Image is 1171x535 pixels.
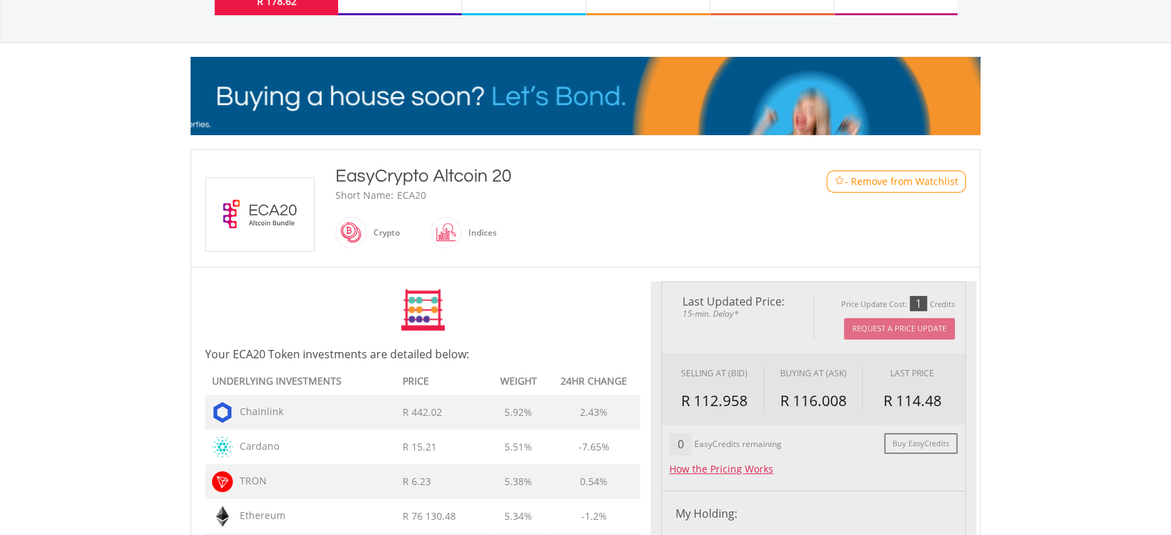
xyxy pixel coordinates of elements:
[403,475,431,488] span: R 6.23
[367,216,400,249] div: Crypto
[547,464,640,499] td: 0.54%
[845,175,958,188] span: - Remove from Watchlist
[212,471,233,492] img: TOKEN.TRX.png
[834,176,845,186] img: Watchlist
[547,369,640,395] th: 24HR CHANGE
[403,440,437,453] span: R 15.21
[547,499,640,534] td: -1.2%
[403,509,456,523] span: R 76 130.48
[489,464,547,499] td: 5.38%
[335,188,394,202] div: Short Name:
[233,405,283,418] span: Chainlink
[233,439,279,453] span: Cardano
[489,369,547,395] th: WEIGHT
[212,506,233,527] img: TOKEN.ETH.png
[212,437,233,457] img: TOKEN.ADA.png
[233,474,267,487] span: TRON
[396,369,489,395] th: PRICE
[205,369,396,395] th: UNDERLYING INVESTMENTS
[403,405,442,419] span: R 442.02
[397,188,426,202] div: ECA20
[191,57,980,135] img: EasyMortage Promotion Banner
[461,216,497,249] div: Indices
[547,430,640,464] td: -7.65%
[205,346,640,362] h4: Your ECA20 Token investments are detailed below:
[547,395,640,430] td: 2.43%
[208,178,312,251] img: ECA20.EC.ECA20.png
[233,509,285,522] span: Ethereum
[489,430,547,464] td: 5.51%
[335,164,771,188] div: EasyCrypto Altcoin 20
[827,170,966,193] button: Watchlist - Remove from Watchlist
[489,395,547,430] td: 5.92%
[489,499,547,534] td: 5.34%
[212,402,233,423] img: TOKEN.LINK.png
